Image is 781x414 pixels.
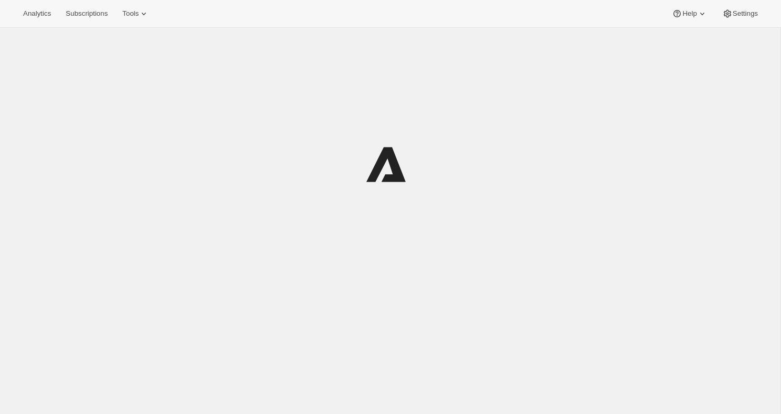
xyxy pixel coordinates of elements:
[23,9,51,18] span: Analytics
[733,9,758,18] span: Settings
[666,6,713,21] button: Help
[17,6,57,21] button: Analytics
[116,6,155,21] button: Tools
[682,9,696,18] span: Help
[122,9,139,18] span: Tools
[66,9,108,18] span: Subscriptions
[716,6,764,21] button: Settings
[59,6,114,21] button: Subscriptions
